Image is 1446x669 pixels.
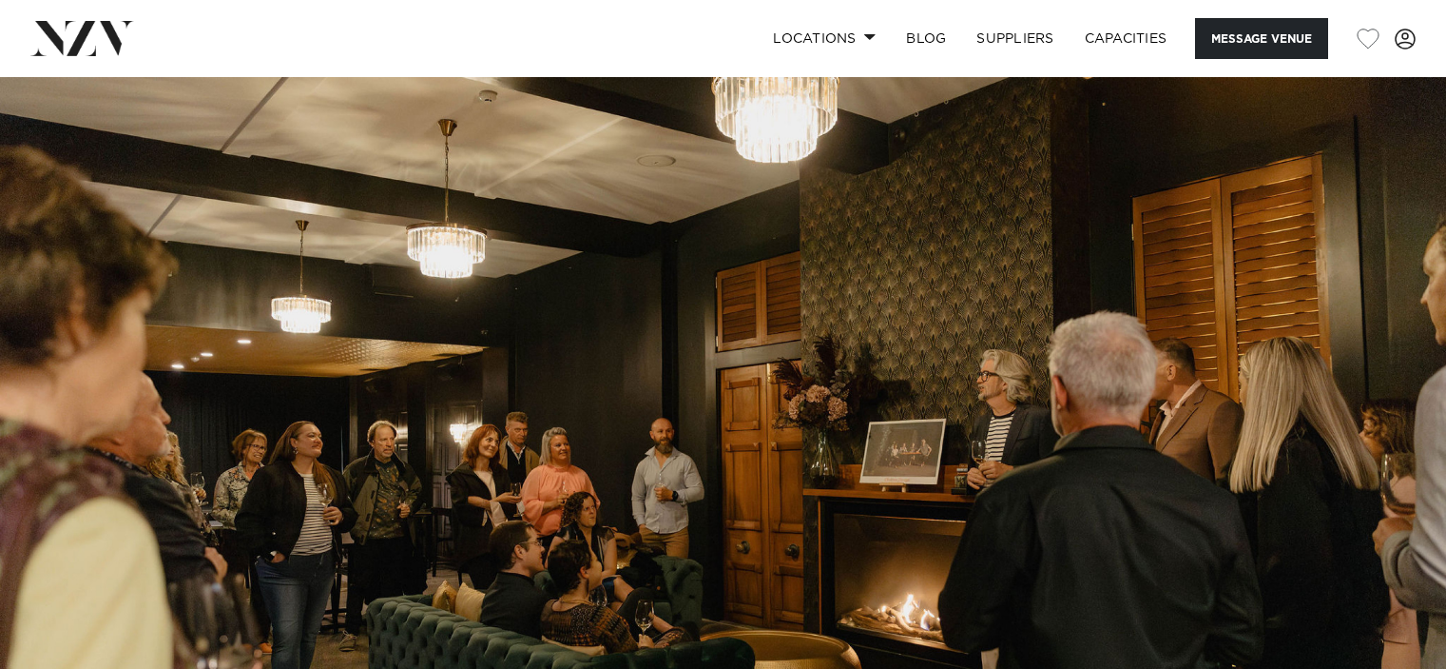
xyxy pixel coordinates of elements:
a: BLOG [891,18,961,59]
img: nzv-logo.png [30,21,134,55]
a: Capacities [1070,18,1183,59]
a: Locations [758,18,891,59]
a: SUPPLIERS [961,18,1069,59]
button: Message Venue [1195,18,1328,59]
